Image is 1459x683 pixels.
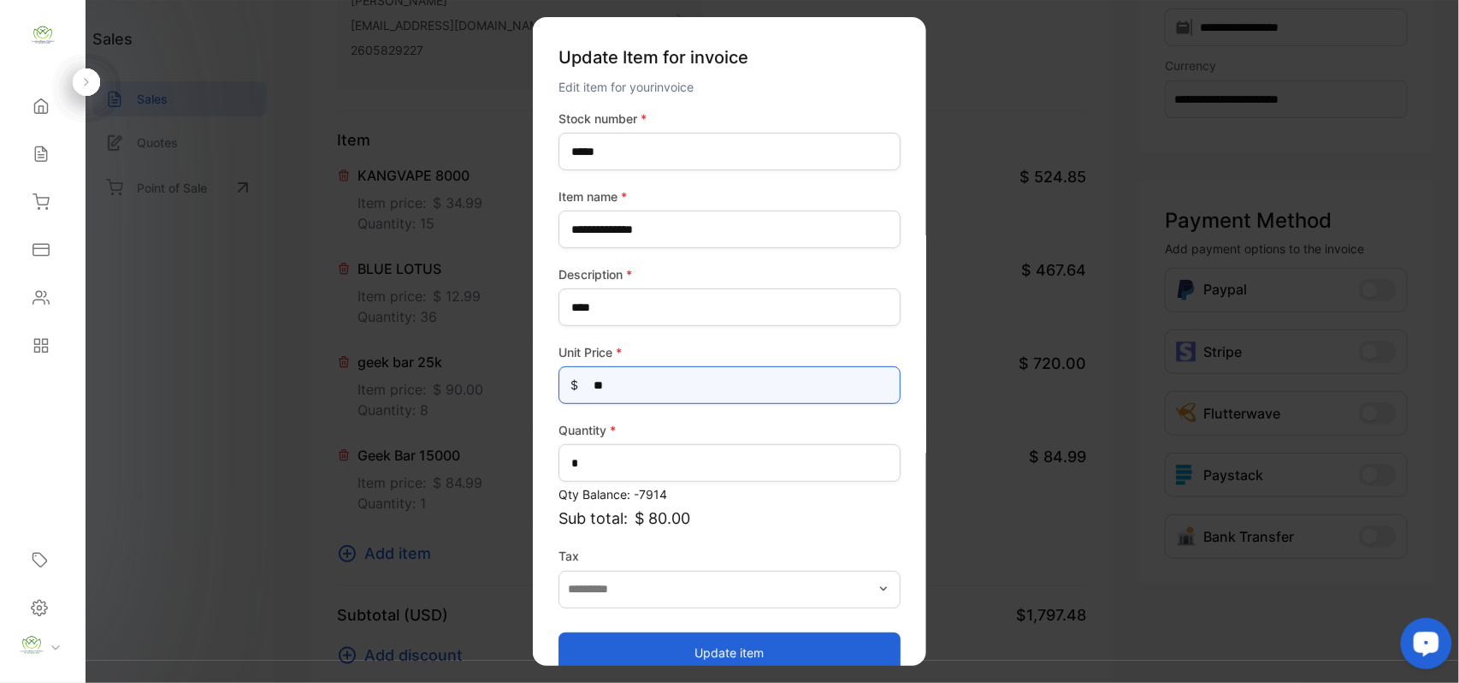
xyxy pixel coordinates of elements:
[558,187,901,205] label: Item name
[570,376,578,394] span: $
[19,633,44,658] img: profile
[30,22,56,48] img: logo
[558,485,901,503] p: Qty Balance: -7914
[558,343,901,361] label: Unit Price
[558,421,901,439] label: Quantity
[558,110,901,128] label: Stock number
[558,38,901,77] p: Update Item for invoice
[558,80,694,94] span: Edit item for your invoice
[635,507,690,530] span: $ 80.00
[558,547,901,565] label: Tax
[558,265,901,283] label: Description
[1387,611,1459,683] iframe: LiveChat chat widget
[558,632,901,673] button: Update item
[558,507,901,530] p: Sub total:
